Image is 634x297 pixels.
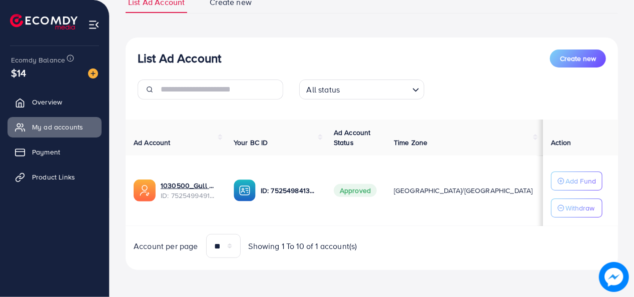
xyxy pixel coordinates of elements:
[550,49,606,67] button: Create new
[8,92,102,112] a: Overview
[234,137,268,147] span: Your BC ID
[32,147,60,157] span: Payment
[161,180,218,201] div: <span class='underline'>1030500_Gull Collection_1752166905906</span></br>7525499491445981185
[134,179,156,201] img: ic-ads-acc.e4c84228.svg
[32,122,83,132] span: My ad accounts
[32,97,62,107] span: Overview
[249,240,357,252] span: Showing 1 To 10 of 1 account(s)
[10,14,78,29] img: logo
[88,19,100,30] img: menu
[234,179,256,201] img: ic-ba-acc.ded83a64.svg
[32,172,75,182] span: Product Links
[11,65,26,80] span: $14
[560,53,596,63] span: Create new
[599,262,629,292] img: image
[134,240,198,252] span: Account per page
[11,55,65,65] span: Ecomdy Balance
[394,185,533,195] span: [GEOGRAPHIC_DATA]/[GEOGRAPHIC_DATA]
[334,184,377,197] span: Approved
[88,68,98,78] img: image
[299,79,424,99] div: Search for option
[551,171,602,190] button: Add Fund
[261,184,318,196] p: ID: 7525498413012254727
[565,202,594,214] p: Withdraw
[334,127,371,147] span: Ad Account Status
[8,117,102,137] a: My ad accounts
[161,180,218,190] a: 1030500_Gull Collection_1752166905906
[8,142,102,162] a: Payment
[551,137,571,147] span: Action
[565,175,596,187] p: Add Fund
[551,198,602,217] button: Withdraw
[394,137,427,147] span: Time Zone
[138,51,221,65] h3: List Ad Account
[305,82,342,97] span: All status
[134,137,171,147] span: Ad Account
[161,190,218,200] span: ID: 7525499491445981185
[343,80,408,97] input: Search for option
[8,167,102,187] a: Product Links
